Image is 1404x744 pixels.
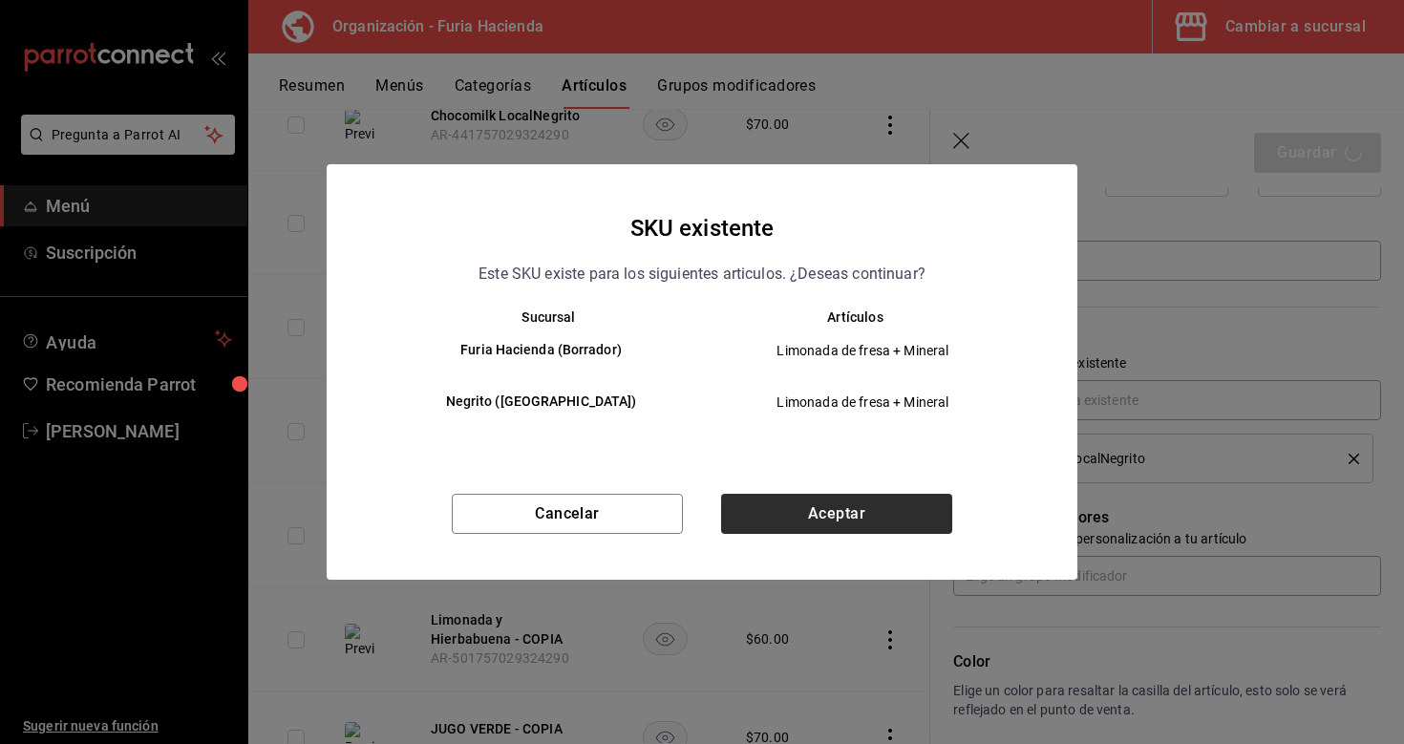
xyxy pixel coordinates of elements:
[395,392,687,413] h6: Negrito ([GEOGRAPHIC_DATA])
[721,494,952,534] button: Aceptar
[630,210,775,246] h4: SKU existente
[702,309,1039,325] th: Artículos
[395,340,687,361] h6: Furia Hacienda (Borrador)
[718,341,1008,360] span: Limonada de fresa + Mineral
[452,494,683,534] button: Cancelar
[479,262,925,287] p: Este SKU existe para los siguientes articulos. ¿Deseas continuar?
[365,309,702,325] th: Sucursal
[718,393,1008,412] span: Limonada de fresa + Mineral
